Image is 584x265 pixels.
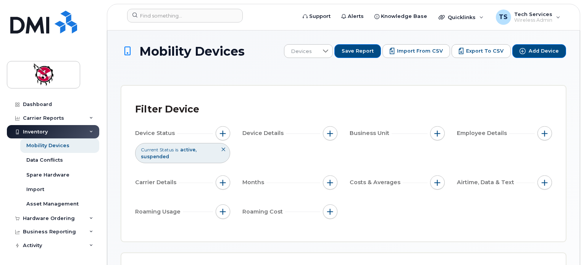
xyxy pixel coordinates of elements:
span: Months [242,178,266,186]
span: Current Status [141,146,174,153]
span: Airtime, Data & Text [457,178,516,186]
span: Add Device [529,48,559,55]
button: Save Report [334,44,381,58]
span: Export to CSV [466,48,503,55]
span: Carrier Details [135,178,179,186]
button: Export to CSV [452,44,511,58]
span: Device Status [135,129,177,137]
span: Costs & Averages [350,178,403,186]
div: Filter Device [135,100,199,119]
button: Import from CSV [382,44,450,58]
span: Mobility Devices [139,45,245,58]
span: Roaming Cost [242,208,285,216]
span: Save Report [342,48,374,55]
iframe: Messenger Launcher [551,232,578,259]
span: Business Unit [350,129,392,137]
span: Roaming Usage [135,208,183,216]
span: Employee Details [457,129,509,137]
span: suspended [141,154,169,159]
button: Add Device [512,44,566,58]
span: active [180,147,197,153]
span: Device Details [242,129,286,137]
span: Devices [284,45,318,58]
span: is [175,146,178,153]
span: Import from CSV [397,48,443,55]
